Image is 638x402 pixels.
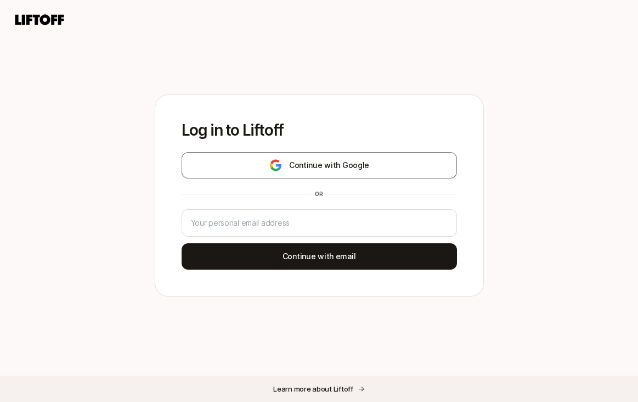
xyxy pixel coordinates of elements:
[269,159,283,172] img: google-logo
[310,189,328,198] div: or
[264,379,374,399] button: Learn more about Liftoff
[182,152,457,178] button: Continue with Google
[182,121,457,139] p: Log in to Liftoff
[191,216,448,230] input: Your personal email address
[182,243,457,270] button: Continue with email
